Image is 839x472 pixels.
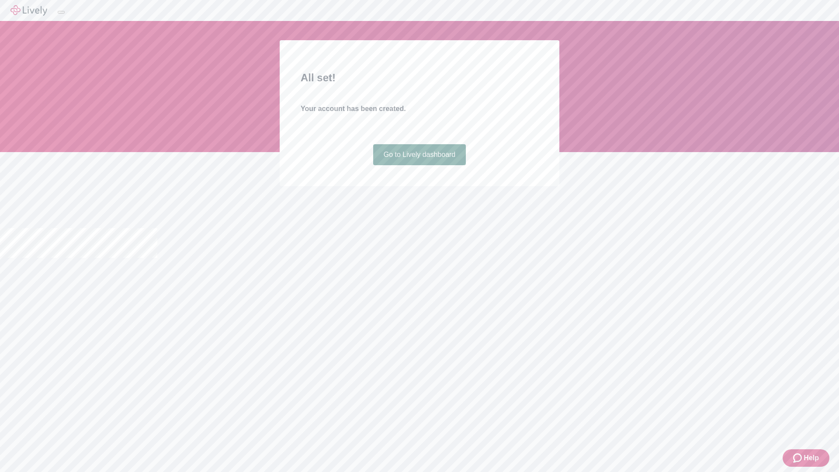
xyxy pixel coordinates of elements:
[301,104,538,114] h4: Your account has been created.
[804,453,819,463] span: Help
[793,453,804,463] svg: Zendesk support icon
[373,144,466,165] a: Go to Lively dashboard
[58,11,65,14] button: Log out
[10,5,47,16] img: Lively
[301,70,538,86] h2: All set!
[783,449,829,467] button: Zendesk support iconHelp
